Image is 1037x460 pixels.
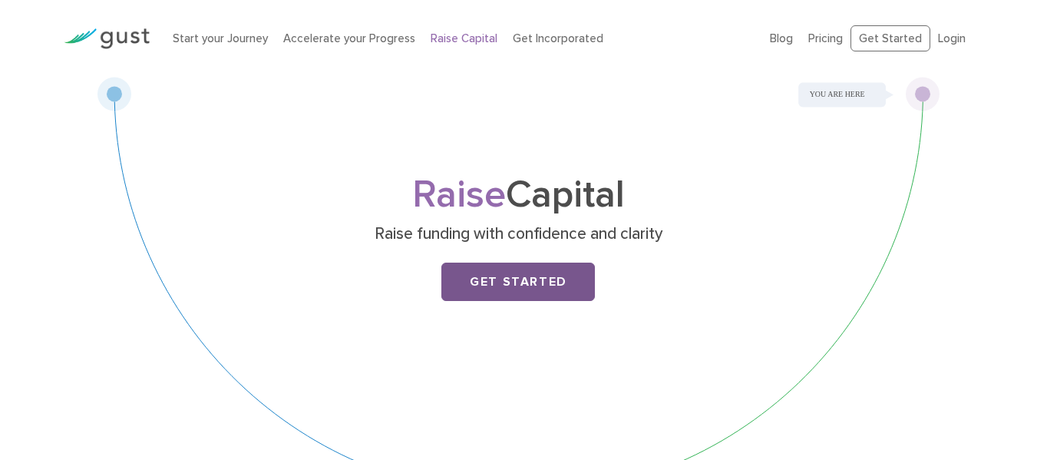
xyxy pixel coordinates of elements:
h1: Capital [215,177,821,213]
a: Accelerate your Progress [283,31,415,45]
a: Raise Capital [431,31,497,45]
img: Gust Logo [64,28,150,49]
a: Get Incorporated [513,31,603,45]
a: Get Started [441,263,595,301]
a: Pricing [808,31,843,45]
span: Raise [412,172,506,217]
a: Login [938,31,966,45]
a: Get Started [850,25,930,52]
a: Start your Journey [173,31,268,45]
p: Raise funding with confidence and clarity [221,223,816,245]
a: Blog [770,31,793,45]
